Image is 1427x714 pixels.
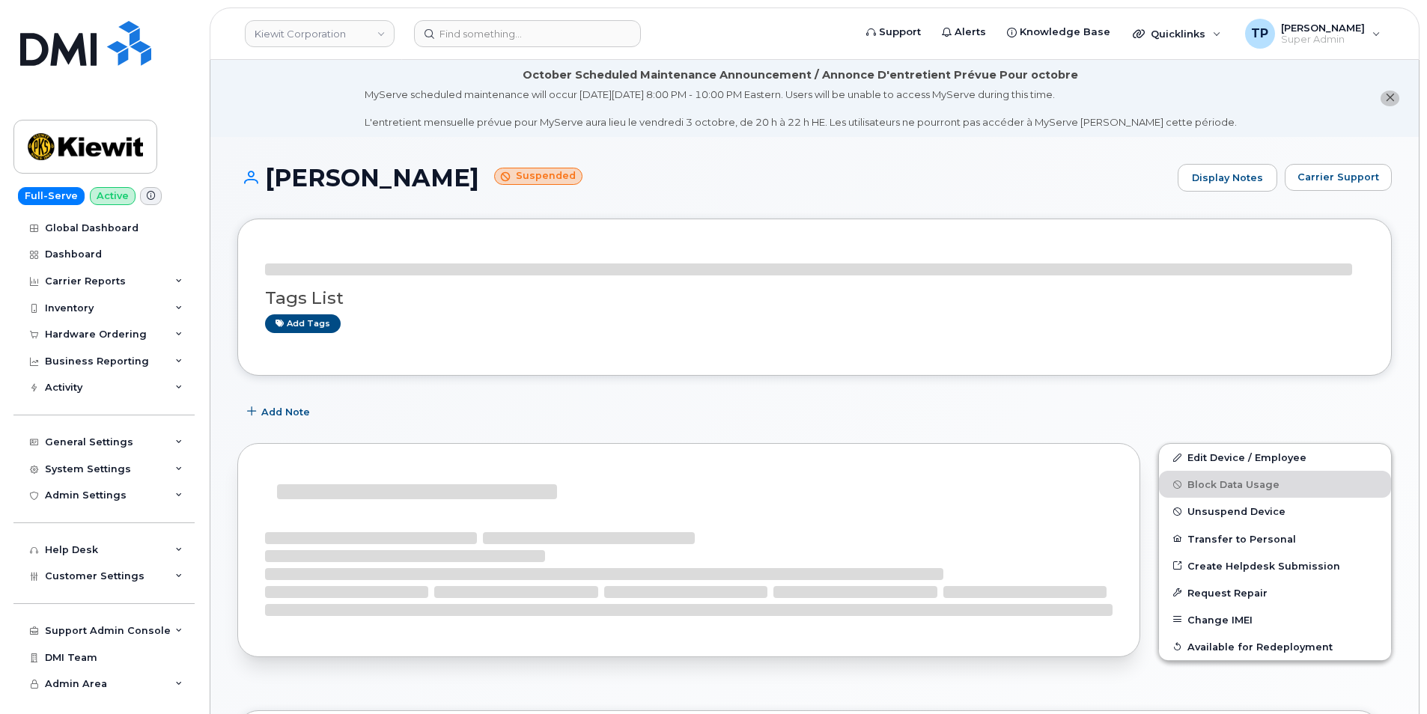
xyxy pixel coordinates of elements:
[1159,606,1391,633] button: Change IMEI
[1159,552,1391,579] a: Create Helpdesk Submission
[523,67,1078,83] div: October Scheduled Maintenance Announcement / Annonce D'entretient Prévue Pour octobre
[1381,91,1399,106] button: close notification
[1187,641,1333,652] span: Available for Redeployment
[265,314,341,333] a: Add tags
[1159,579,1391,606] button: Request Repair
[237,165,1170,191] h1: [PERSON_NAME]
[1285,164,1392,191] button: Carrier Support
[365,88,1237,129] div: MyServe scheduled maintenance will occur [DATE][DATE] 8:00 PM - 10:00 PM Eastern. Users will be u...
[1178,164,1277,192] a: Display Notes
[265,289,1364,308] h3: Tags List
[1159,471,1391,498] button: Block Data Usage
[1159,525,1391,552] button: Transfer to Personal
[261,405,310,419] span: Add Note
[1159,498,1391,525] button: Unsuspend Device
[494,168,582,185] small: Suspended
[1159,633,1391,660] button: Available for Redeployment
[1159,444,1391,471] a: Edit Device / Employee
[1187,506,1285,517] span: Unsuspend Device
[237,398,323,425] button: Add Note
[1297,170,1379,184] span: Carrier Support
